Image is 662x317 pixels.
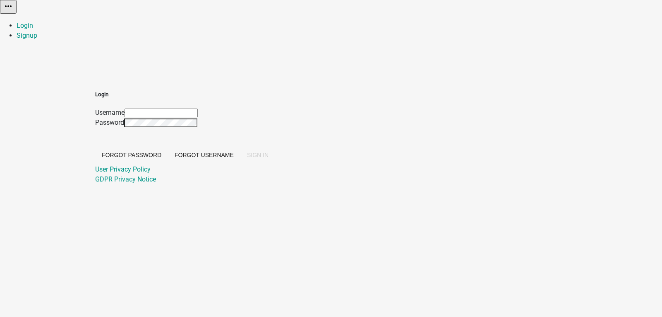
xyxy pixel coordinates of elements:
a: User Privacy Policy [95,165,151,173]
button: Forgot Password [95,148,168,162]
a: Signup [17,31,37,39]
a: Login [17,22,33,29]
h5: Login [95,90,275,99]
button: Forgot Username [168,148,240,162]
label: Username [95,109,125,116]
button: SIGN IN [240,148,275,162]
span: SIGN IN [247,152,269,158]
label: Password [95,119,124,126]
i: more_horiz [3,1,13,11]
a: GDPR Privacy Notice [95,175,156,183]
